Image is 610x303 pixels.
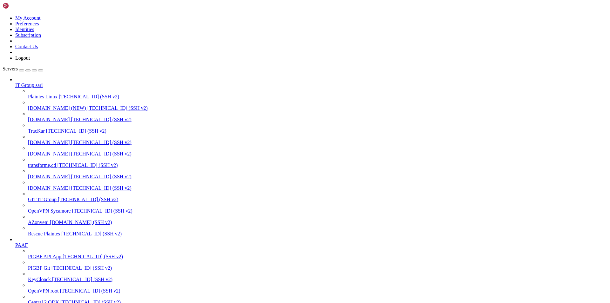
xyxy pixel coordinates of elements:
span: [TECHNICAL_ID] (SSH v2) [71,185,132,191]
span: GIT IT Group [28,197,57,202]
li: AZonveni [DOMAIN_NAME] (SSH v2) [28,214,607,225]
span: Plaintes Linux [28,94,58,99]
span: [DOMAIN_NAME] (NEW) [28,105,86,111]
li: PIGBF API App [TECHNICAL_ID] (SSH v2) [28,248,607,260]
a: transforme,cd [TECHNICAL_ID] (SSH v2) [28,162,607,168]
span: [DOMAIN_NAME] [28,140,70,145]
span: PAAF [15,242,28,248]
span: KeyCloack [28,277,51,282]
li: OpenVPN root [TECHNICAL_ID] (SSH v2) [28,282,607,294]
li: [DOMAIN_NAME] [TECHNICAL_ID] (SSH v2) [28,168,607,180]
li: [DOMAIN_NAME] [TECHNICAL_ID] (SSH v2) [28,180,607,191]
a: KeyCloack [TECHNICAL_ID] (SSH v2) [28,277,607,282]
li: PIGBF Git [TECHNICAL_ID] (SSH v2) [28,260,607,271]
a: [DOMAIN_NAME] [TECHNICAL_ID] (SSH v2) [28,151,607,157]
a: My Account [15,15,41,21]
span: [DOMAIN_NAME] (SSH v2) [50,220,112,225]
span: [DOMAIN_NAME] [28,185,70,191]
a: [DOMAIN_NAME] [TECHNICAL_ID] (SSH v2) [28,185,607,191]
a: PIGBF Git [TECHNICAL_ID] (SSH v2) [28,265,607,271]
span: [TECHNICAL_ID] (SSH v2) [71,151,132,156]
a: Subscription [15,32,41,38]
span: [TECHNICAL_ID] (SSH v2) [52,277,112,282]
li: IT Group sarl [15,77,607,237]
a: Plaintes Linux [TECHNICAL_ID] (SSH v2) [28,94,607,100]
li: OpenVPN Sycamore [TECHNICAL_ID] (SSH v2) [28,202,607,214]
a: OpenVPN Sycamore [TECHNICAL_ID] (SSH v2) [28,208,607,214]
span: [TECHNICAL_ID] (SSH v2) [71,140,132,145]
a: [DOMAIN_NAME] (NEW) [TECHNICAL_ID] (SSH v2) [28,105,607,111]
span: OpenVPN Sycamore [28,208,71,214]
span: [DOMAIN_NAME] [28,174,70,179]
li: Rescue Plaintes [TECHNICAL_ID] (SSH v2) [28,225,607,237]
li: [DOMAIN_NAME] [TECHNICAL_ID] (SSH v2) [28,111,607,122]
span: [TECHNICAL_ID] (SSH v2) [87,105,148,111]
span: Servers [3,66,18,71]
span: [TECHNICAL_ID] (SSH v2) [72,208,132,214]
span: IT Group sarl [15,82,43,88]
li: Plaintes Linux [TECHNICAL_ID] (SSH v2) [28,88,607,100]
li: [DOMAIN_NAME] (NEW) [TECHNICAL_ID] (SSH v2) [28,100,607,111]
a: OpenVPN root [TECHNICAL_ID] (SSH v2) [28,288,607,294]
span: [DOMAIN_NAME] [28,151,70,156]
a: [DOMAIN_NAME] [TECHNICAL_ID] (SSH v2) [28,174,607,180]
span: [TECHNICAL_ID] (SSH v2) [60,288,120,293]
li: KeyCloack [TECHNICAL_ID] (SSH v2) [28,271,607,282]
span: [TECHNICAL_ID] (SSH v2) [46,128,106,134]
a: Servers [3,66,43,71]
span: [TECHNICAL_ID] (SSH v2) [71,117,132,122]
span: OpenVPN root [28,288,58,293]
span: [TECHNICAL_ID] (SSH v2) [61,231,122,236]
span: transforme,cd [28,162,56,168]
a: Logout [15,55,30,61]
img: Shellngn [3,3,39,9]
a: AZonveni [DOMAIN_NAME] (SSH v2) [28,220,607,225]
a: Rescue Plaintes [TECHNICAL_ID] (SSH v2) [28,231,607,237]
span: [TECHNICAL_ID] (SSH v2) [57,162,118,168]
a: [DOMAIN_NAME] [TECHNICAL_ID] (SSH v2) [28,140,607,145]
a: PAAF [15,242,607,248]
li: [DOMAIN_NAME] [TECHNICAL_ID] (SSH v2) [28,145,607,157]
a: Identities [15,27,34,32]
a: PIGBF API App [TECHNICAL_ID] (SSH v2) [28,254,607,260]
span: Rescue Plaintes [28,231,60,236]
span: [TECHNICAL_ID] (SSH v2) [63,254,123,259]
li: TracKar [TECHNICAL_ID] (SSH v2) [28,122,607,134]
span: AZonveni [28,220,49,225]
a: [DOMAIN_NAME] [TECHNICAL_ID] (SSH v2) [28,117,607,122]
span: PIGBF API App [28,254,61,259]
a: TracKar [TECHNICAL_ID] (SSH v2) [28,128,607,134]
span: [DOMAIN_NAME] [28,117,70,122]
span: [TECHNICAL_ID] (SSH v2) [59,94,119,99]
span: PIGBF Git [28,265,50,271]
span: [TECHNICAL_ID] (SSH v2) [71,174,132,179]
a: GIT IT Group [TECHNICAL_ID] (SSH v2) [28,197,607,202]
span: [TECHNICAL_ID] (SSH v2) [51,265,112,271]
span: [TECHNICAL_ID] (SSH v2) [58,197,118,202]
a: Contact Us [15,44,38,49]
span: TracKar [28,128,45,134]
li: GIT IT Group [TECHNICAL_ID] (SSH v2) [28,191,607,202]
a: Preferences [15,21,39,26]
a: IT Group sarl [15,82,607,88]
li: transforme,cd [TECHNICAL_ID] (SSH v2) [28,157,607,168]
li: [DOMAIN_NAME] [TECHNICAL_ID] (SSH v2) [28,134,607,145]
